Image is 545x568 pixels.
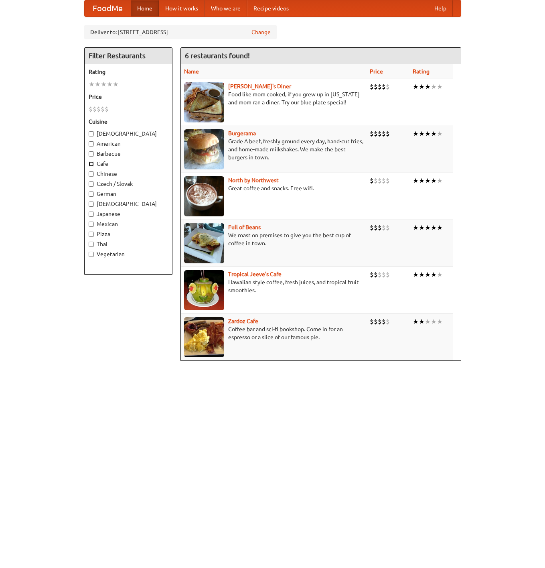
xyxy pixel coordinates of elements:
[413,223,419,232] li: ★
[89,180,168,188] label: Czech / Slovak
[374,176,378,185] li: $
[184,184,363,192] p: Great coffee and snacks. Free wifi.
[184,325,363,341] p: Coffee bar and sci-fi bookshop. Come in for an espresso or a slice of our famous pie.
[425,82,431,91] li: ★
[89,202,94,207] input: [DEMOGRAPHIC_DATA]
[89,105,93,114] li: $
[431,270,437,279] li: ★
[84,25,277,39] div: Deliver to: [STREET_ADDRESS]
[386,270,390,279] li: $
[370,82,374,91] li: $
[437,82,443,91] li: ★
[89,181,94,187] input: Czech / Slovak
[185,52,250,59] ng-pluralize: 6 restaurants found!
[89,93,168,101] h5: Price
[437,317,443,326] li: ★
[205,0,247,16] a: Who we are
[382,82,386,91] li: $
[89,242,94,247] input: Thai
[413,270,419,279] li: ★
[382,317,386,326] li: $
[89,68,168,76] h5: Rating
[425,129,431,138] li: ★
[419,317,425,326] li: ★
[374,270,378,279] li: $
[89,200,168,208] label: [DEMOGRAPHIC_DATA]
[437,176,443,185] li: ★
[184,137,363,161] p: Grade A beef, freshly ground every day, hand-cut fries, and home-made milkshakes. We make the bes...
[228,83,291,90] a: [PERSON_NAME]'s Diner
[419,176,425,185] li: ★
[378,129,382,138] li: $
[85,48,172,64] h4: Filter Restaurants
[378,223,382,232] li: $
[184,82,224,122] img: sallys.jpg
[89,232,94,237] input: Pizza
[89,141,94,147] input: American
[428,0,453,16] a: Help
[89,160,168,168] label: Cafe
[89,190,168,198] label: German
[425,270,431,279] li: ★
[425,317,431,326] li: ★
[370,129,374,138] li: $
[228,224,261,230] a: Full of Beans
[382,270,386,279] li: $
[431,82,437,91] li: ★
[431,317,437,326] li: ★
[370,68,383,75] a: Price
[413,176,419,185] li: ★
[184,68,199,75] a: Name
[89,240,168,248] label: Thai
[89,131,94,136] input: [DEMOGRAPHIC_DATA]
[89,252,94,257] input: Vegetarian
[89,118,168,126] h5: Cuisine
[184,90,363,106] p: Food like mom cooked, if you grew up in [US_STATE] and mom ran a diner. Try our blue plate special!
[413,68,430,75] a: Rating
[228,318,258,324] a: Zardoz Cafe
[105,105,109,114] li: $
[228,177,279,183] a: North by Northwest
[89,161,94,167] input: Cafe
[419,129,425,138] li: ★
[378,82,382,91] li: $
[89,150,168,158] label: Barbecue
[431,223,437,232] li: ★
[228,130,256,136] b: Burgerama
[374,223,378,232] li: $
[431,129,437,138] li: ★
[413,129,419,138] li: ★
[370,176,374,185] li: $
[413,82,419,91] li: ★
[101,80,107,89] li: ★
[89,170,168,178] label: Chinese
[159,0,205,16] a: How it works
[89,191,94,197] input: German
[374,317,378,326] li: $
[370,270,374,279] li: $
[413,317,419,326] li: ★
[228,271,282,277] a: Tropical Jeeve's Cafe
[95,80,101,89] li: ★
[425,223,431,232] li: ★
[97,105,101,114] li: $
[184,223,224,263] img: beans.jpg
[89,140,168,148] label: American
[419,223,425,232] li: ★
[85,0,131,16] a: FoodMe
[247,0,295,16] a: Recipe videos
[386,223,390,232] li: $
[378,176,382,185] li: $
[382,129,386,138] li: $
[89,80,95,89] li: ★
[386,82,390,91] li: $
[378,317,382,326] li: $
[89,212,94,217] input: Japanese
[184,270,224,310] img: jeeves.jpg
[107,80,113,89] li: ★
[184,278,363,294] p: Hawaiian style coffee, fresh juices, and tropical fruit smoothies.
[374,82,378,91] li: $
